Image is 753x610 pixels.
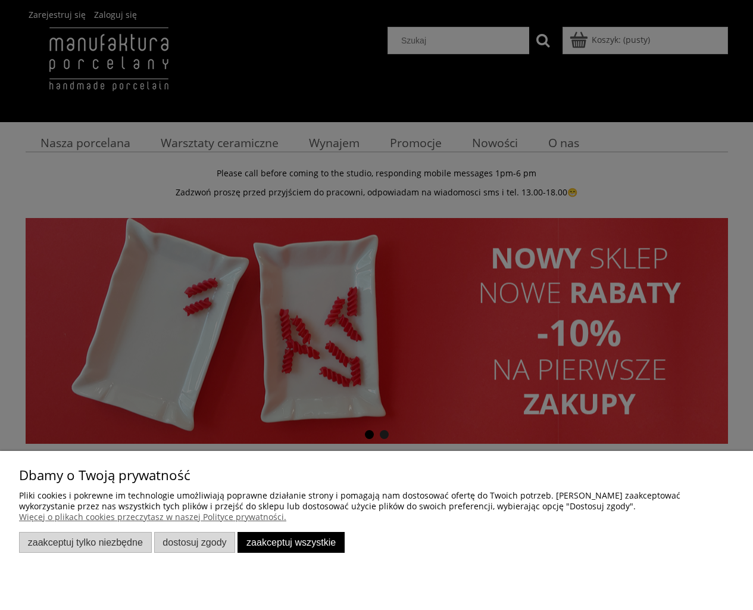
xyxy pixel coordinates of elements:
[19,470,734,481] p: Dbamy o Twoją prywatność
[154,532,236,553] button: Dostosuj zgody
[19,511,286,522] a: Więcej o plikach cookies przeczytasz w naszej Polityce prywatności.
[19,532,152,553] button: Zaakceptuj tylko niezbędne
[238,532,345,553] button: Zaakceptuj wszystkie
[19,490,734,512] p: Pliki cookies i pokrewne im technologie umożliwiają poprawne działanie strony i pomagają nam dost...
